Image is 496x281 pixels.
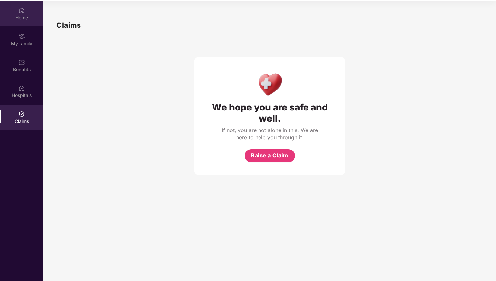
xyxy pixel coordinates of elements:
[18,7,25,14] img: svg+xml;base64,PHN2ZyBpZD0iSG9tZSIgeG1sbnM9Imh0dHA6Ly93d3cudzMub3JnLzIwMDAvc3ZnIiB3aWR0aD0iMjAiIG...
[256,70,284,98] img: Health Care
[18,33,25,40] img: svg+xml;base64,PHN2ZyB3aWR0aD0iMjAiIGhlaWdodD0iMjAiIHZpZXdCb3g9IjAgMCAyMCAyMCIgZmlsbD0ibm9uZSIgeG...
[207,102,332,124] div: We hope you are safe and well.
[56,20,81,30] h1: Claims
[18,59,25,66] img: svg+xml;base64,PHN2ZyBpZD0iQmVuZWZpdHMiIHhtbG5zPSJodHRwOi8vd3d3LnczLm9yZy8yMDAwL3N2ZyIgd2lkdGg9Ij...
[220,127,319,141] div: If not, you are not alone in this. We are here to help you through it.
[245,149,295,162] button: Raise a Claim
[18,85,25,91] img: svg+xml;base64,PHN2ZyBpZD0iSG9zcGl0YWxzIiB4bWxucz0iaHR0cDovL3d3dy53My5vcmcvMjAwMC9zdmciIHdpZHRoPS...
[18,111,25,117] img: svg+xml;base64,PHN2ZyBpZD0iQ2xhaW0iIHhtbG5zPSJodHRwOi8vd3d3LnczLm9yZy8yMDAwL3N2ZyIgd2lkdGg9IjIwIi...
[251,151,288,160] span: Raise a Claim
